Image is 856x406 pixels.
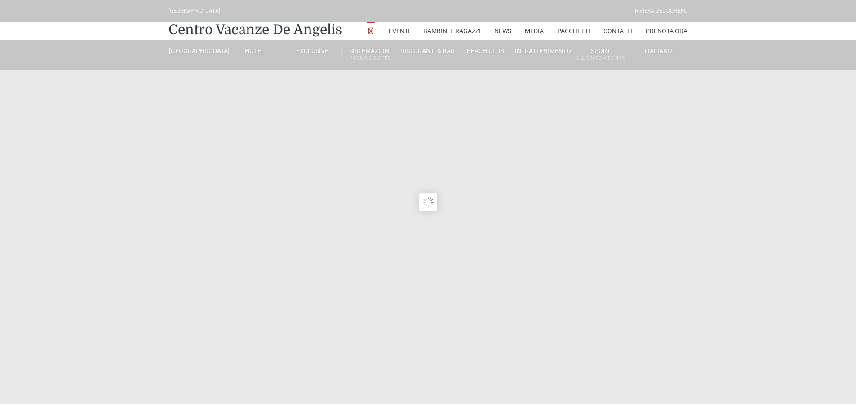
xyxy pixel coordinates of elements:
[169,47,226,55] a: [GEOGRAPHIC_DATA]
[494,22,511,40] a: News
[514,47,572,55] a: Intrattenimento
[635,7,687,15] div: Riviera Del Conero
[342,47,399,63] a: SistemazioniRooms & Suites
[603,22,632,40] a: Contatti
[169,7,220,15] div: [GEOGRAPHIC_DATA]
[389,22,410,40] a: Eventi
[557,22,590,40] a: Pacchetti
[284,47,342,55] a: Exclusive
[525,22,544,40] a: Media
[630,47,687,55] a: Italiano
[645,47,672,54] span: Italiano
[457,47,514,55] a: Beach Club
[399,47,457,55] a: Ristoranti & Bar
[342,54,399,62] small: Rooms & Suites
[572,47,630,63] a: SportAll Season Tennis
[572,54,629,62] small: All Season Tennis
[423,22,481,40] a: Bambini e Ragazzi
[226,47,284,55] a: Hotel
[169,21,342,39] a: Centro Vacanze De Angelis
[646,22,687,40] a: Prenota Ora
